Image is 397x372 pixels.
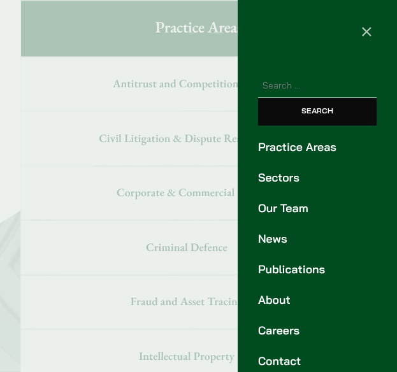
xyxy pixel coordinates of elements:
[258,98,377,125] input: Search
[258,353,377,370] a: Contact
[258,261,377,278] a: Publications
[258,75,377,98] input: Search for:
[258,292,377,309] a: About
[258,200,377,217] a: Our Team
[258,231,377,248] a: News
[258,139,377,156] a: Practice Areas
[258,322,377,340] a: Careers
[361,19,373,42] span: ×
[258,169,377,187] a: Sectors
